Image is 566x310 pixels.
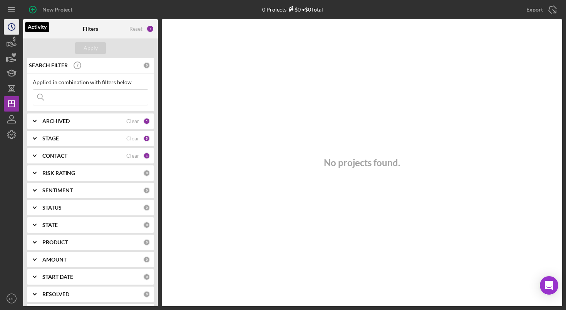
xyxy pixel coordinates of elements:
b: STATE [42,222,58,228]
div: 0 [143,187,150,194]
div: 0 [143,256,150,263]
b: RESOLVED [42,291,69,297]
div: Reset [129,26,142,32]
div: Clear [126,153,139,159]
div: 0 [143,204,150,211]
div: Open Intercom Messenger [540,276,558,295]
div: Applied in combination with filters below [33,79,148,85]
b: STATUS [42,205,62,211]
div: 0 [143,222,150,228]
div: Clear [126,135,139,142]
h3: No projects found. [324,157,400,168]
button: DF [4,291,19,306]
div: 0 [143,291,150,298]
div: 7 [146,25,154,33]
div: 0 [143,273,150,280]
b: STAGE [42,135,59,142]
button: Export [519,2,562,17]
div: Export [526,2,543,17]
b: Filters [83,26,98,32]
b: SEARCH FILTER [29,62,68,68]
div: 0 Projects • $0 Total [262,6,323,13]
div: 5 [143,135,150,142]
div: $0 [286,6,301,13]
b: ARCHIVED [42,118,70,124]
text: DF [9,297,14,301]
b: CONTACT [42,153,67,159]
div: Clear [126,118,139,124]
div: 0 [143,62,150,69]
b: RISK RATING [42,170,75,176]
div: 0 [143,239,150,246]
b: AMOUNT [42,257,67,263]
b: START DATE [42,274,73,280]
div: 0 [143,170,150,177]
button: New Project [23,2,80,17]
div: Apply [84,42,98,54]
b: SENTIMENT [42,187,73,193]
div: 1 [143,118,150,125]
div: New Project [42,2,72,17]
div: 1 [143,152,150,159]
button: Apply [75,42,106,54]
b: PRODUCT [42,239,68,245]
